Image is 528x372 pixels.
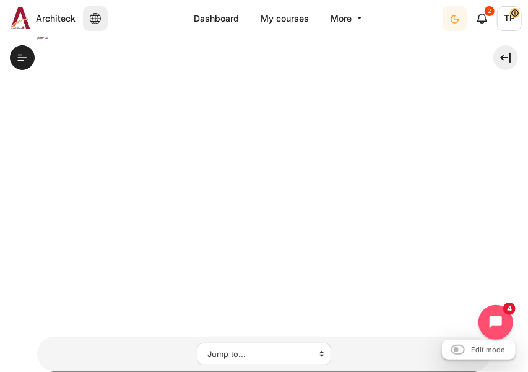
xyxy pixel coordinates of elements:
[37,13,491,285] div: มาสำรวจเส้นทางการเรียนรู้ของคุณได้เลยที่นี่
[83,6,108,31] button: Languages
[497,6,522,31] span: TP
[36,12,76,25] span: Architeck
[444,6,466,31] div: Dark Mode
[485,6,495,16] div: 2
[321,6,365,30] a: More
[251,6,318,30] a: My courses
[470,6,495,31] div: Show notification window with 2 new notifications
[443,6,467,31] button: Light Mode Dark Mode
[6,7,76,29] a: Architeck Architeck
[497,6,522,31] a: User menu
[11,7,31,29] img: Architeck
[184,6,248,30] a: Dashboard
